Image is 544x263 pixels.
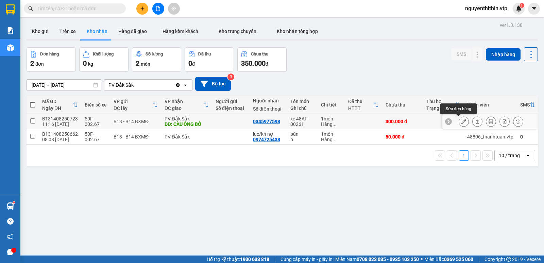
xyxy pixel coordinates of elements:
div: Chi tiết [321,102,341,108]
div: Sửa đơn hàng [459,116,469,127]
div: b [290,137,314,142]
div: Khối lượng [93,52,114,56]
button: Đơn hàng2đơn [27,47,76,72]
span: Kho trung chuyển [219,29,256,34]
button: Hàng đã giao [113,23,152,39]
button: Số lượng2món [132,47,181,72]
span: Hàng kèm khách [163,29,198,34]
div: B13 - B14 BXMĐ [114,134,158,139]
span: search [28,6,33,11]
div: 50F-002.67 [85,116,107,127]
span: Cung cấp máy in - giấy in: [280,256,334,263]
div: B13 - B14 BXMĐ [114,119,158,124]
svg: open [183,82,188,88]
div: Giao hàng [472,116,482,127]
div: Thu hộ [426,99,455,104]
button: Đã thu0đ [185,47,234,72]
div: B131408250723 [42,116,78,121]
svg: open [525,153,531,158]
div: ĐC giao [165,105,203,111]
button: file-add [152,3,164,15]
th: Toggle SortBy [110,96,161,114]
sup: 3 [227,73,234,80]
div: 1 món [321,116,341,121]
div: Chưa thu [386,102,420,108]
div: Ngày ĐH [42,105,72,111]
div: Chưa thu [251,52,268,56]
span: đơn [35,61,44,67]
span: 2 [30,59,34,67]
span: Miền Nam [335,256,419,263]
div: 48806_thanhtuan.vtp [467,134,513,139]
input: Selected PV Đắk Sắk. [134,82,135,88]
div: bún [290,131,314,137]
div: Sửa đơn hàng [440,103,477,114]
span: | [274,256,275,263]
div: HTTT [348,105,373,111]
th: Toggle SortBy [161,96,212,114]
div: VP nhận [165,99,203,104]
div: 08:08 [DATE] [42,137,78,142]
span: | [478,256,479,263]
div: 10 / trang [499,152,520,159]
th: Toggle SortBy [517,96,539,114]
span: 1 [521,3,523,8]
div: Số lượng [146,52,163,56]
div: Hàng thông thường [321,137,341,142]
span: notification [7,233,14,240]
div: 0974725438 [253,137,280,142]
div: Biển số xe [85,102,107,108]
th: Toggle SortBy [345,96,382,114]
div: DĐ: CÀU ÔNG BỐ [165,121,209,127]
span: 350.000 [241,59,266,67]
div: Số điện thoại [253,106,284,112]
button: Kho nhận [81,23,113,39]
div: Đơn hàng [40,52,59,56]
span: question-circle [7,218,14,225]
span: nguyenthithin.vtp [460,4,513,13]
div: 0345977598 [253,119,280,124]
span: 0 [188,59,192,67]
div: 300.000 đ [386,119,420,124]
span: kg [88,61,93,67]
div: lục/kh nợ [253,131,284,137]
div: 0 [520,134,535,139]
div: 11:16 [DATE] [42,121,78,127]
div: PV Đắk Sắk [165,116,209,121]
span: đ [266,61,268,67]
span: ... [333,121,337,127]
span: copyright [506,257,511,262]
div: PV Đắk Sắk [108,82,134,88]
div: B131408250662 [42,131,78,137]
img: logo-vxr [6,4,15,15]
div: SMS [520,102,530,108]
button: aim [168,3,180,15]
img: warehouse-icon [7,44,14,51]
span: ⚪️ [421,258,423,261]
span: file-add [156,6,160,11]
div: Trạng thái [426,105,455,111]
div: ver 1.8.138 [500,21,523,29]
div: Tên món [290,99,314,104]
span: 2 [136,59,139,67]
sup: 1 [520,3,524,8]
th: Toggle SortBy [39,96,81,114]
button: plus [136,3,148,15]
button: SMS [451,48,472,60]
div: VP gửi [114,99,152,104]
input: Tìm tên, số ĐT hoặc mã đơn [37,5,118,12]
img: warehouse-icon [7,202,14,210]
span: Hỗ trợ kỹ thuật: [207,256,269,263]
span: plus [140,6,145,11]
div: xe 48AF-00261 [290,116,314,127]
div: Hàng thông thường [321,121,341,127]
span: đ [192,61,195,67]
strong: 0708 023 035 - 0935 103 250 [357,257,419,262]
input: Select a date range. [27,80,101,91]
span: caret-down [531,5,537,12]
img: icon-new-feature [516,5,522,12]
svg: Clear value [175,82,181,88]
button: Kho gửi [27,23,54,39]
div: PV Đắk Sắk [165,134,209,139]
img: solution-icon [7,27,14,34]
